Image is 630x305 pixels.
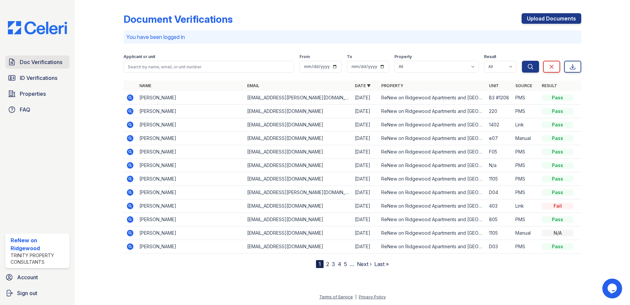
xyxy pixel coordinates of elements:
a: Terms of Service [319,294,353,299]
td: [DATE] [352,172,379,186]
td: ReNew on Ridgewood Apartments and [GEOGRAPHIC_DATA] [379,240,486,254]
td: [DATE] [352,199,379,213]
a: Source [515,83,532,88]
div: Pass [542,162,573,169]
a: Date ▼ [355,83,371,88]
td: [EMAIL_ADDRESS][DOMAIN_NAME] [244,145,352,159]
label: From [300,54,310,59]
td: [PERSON_NAME] [137,240,244,254]
div: Pass [542,94,573,101]
td: [PERSON_NAME] [137,199,244,213]
img: CE_Logo_Blue-a8612792a0a2168367f1c8372b55b34899dd931a85d93a1a3d3e32e68fde9ad4.png [3,21,72,34]
td: PMS [513,240,539,254]
div: | [355,294,357,299]
iframe: chat widget [602,279,623,298]
span: ID Verifications [20,74,57,82]
td: [DATE] [352,145,379,159]
td: ReNew on Ridgewood Apartments and [GEOGRAPHIC_DATA] [379,226,486,240]
a: Account [3,271,72,284]
a: Doc Verifications [5,55,70,69]
div: Pass [542,189,573,196]
a: Property [381,83,403,88]
td: PMS [513,91,539,105]
td: [PERSON_NAME] [137,226,244,240]
span: Sign out [17,289,37,297]
td: ReNew on Ridgewood Apartments and [GEOGRAPHIC_DATA] [379,118,486,132]
a: Upload Documents [522,13,581,24]
a: 5 [344,261,347,267]
a: 2 [326,261,329,267]
td: PMS [513,213,539,226]
td: [PERSON_NAME] [137,132,244,145]
td: [DATE] [352,132,379,145]
div: ReNew on Ridgewood [11,236,67,252]
td: [DATE] [352,226,379,240]
div: Trinity Property Consultants [11,252,67,265]
td: D03 [486,240,513,254]
td: [PERSON_NAME] [137,172,244,186]
td: ReNew on Ridgewood Apartments and [GEOGRAPHIC_DATA] [379,91,486,105]
td: ReNew on Ridgewood Apartments and [GEOGRAPHIC_DATA] [379,186,486,199]
span: Account [17,273,38,281]
a: Sign out [3,287,72,300]
td: [PERSON_NAME] [137,91,244,105]
td: [PERSON_NAME] [137,213,244,226]
td: [DATE] [352,105,379,118]
td: 1105 [486,226,513,240]
td: ReNew on Ridgewood Apartments and [GEOGRAPHIC_DATA] [379,105,486,118]
a: ID Verifications [5,71,70,85]
td: [DATE] [352,213,379,226]
td: 220 [486,105,513,118]
td: PMS [513,159,539,172]
input: Search by name, email, or unit number [124,61,294,73]
a: Unit [489,83,499,88]
td: PMS [513,172,539,186]
td: [DATE] [352,91,379,105]
td: [EMAIL_ADDRESS][DOMAIN_NAME] [244,118,352,132]
td: [EMAIL_ADDRESS][PERSON_NAME][DOMAIN_NAME] [244,186,352,199]
td: ReNew on Ridgewood Apartments and [GEOGRAPHIC_DATA] [379,199,486,213]
td: ReNew on Ridgewood Apartments and [GEOGRAPHIC_DATA] [379,132,486,145]
label: To [347,54,352,59]
td: [EMAIL_ADDRESS][DOMAIN_NAME] [244,172,352,186]
td: [PERSON_NAME] [137,105,244,118]
td: ReNew on Ridgewood Apartments and [GEOGRAPHIC_DATA] [379,159,486,172]
td: [PERSON_NAME] [137,159,244,172]
td: [DATE] [352,240,379,254]
td: PMS [513,105,539,118]
a: Email [247,83,259,88]
div: Pass [542,135,573,142]
td: 403 [486,199,513,213]
td: D04 [486,186,513,199]
div: Pass [542,216,573,223]
td: F05 [486,145,513,159]
div: Pass [542,149,573,155]
td: [DATE] [352,186,379,199]
a: 3 [332,261,335,267]
td: 1402 [486,118,513,132]
a: Privacy Policy [359,294,386,299]
div: Pass [542,121,573,128]
p: You have been logged in [126,33,579,41]
div: Pass [542,243,573,250]
td: ReNew on Ridgewood Apartments and [GEOGRAPHIC_DATA] [379,213,486,226]
div: Pass [542,108,573,115]
a: Next › [357,261,372,267]
span: FAQ [20,106,30,114]
td: PMS [513,145,539,159]
td: N/a [486,159,513,172]
label: Result [484,54,496,59]
td: [PERSON_NAME] [137,145,244,159]
td: Link [513,199,539,213]
td: [EMAIL_ADDRESS][DOMAIN_NAME] [244,240,352,254]
span: … [350,260,354,268]
td: 1105 [486,172,513,186]
td: [EMAIL_ADDRESS][PERSON_NAME][DOMAIN_NAME] [244,91,352,105]
td: PMS [513,186,539,199]
label: Applicant or unit [124,54,155,59]
td: 805 [486,213,513,226]
td: [EMAIL_ADDRESS][DOMAIN_NAME] [244,199,352,213]
div: Fail [542,203,573,209]
a: Name [139,83,151,88]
